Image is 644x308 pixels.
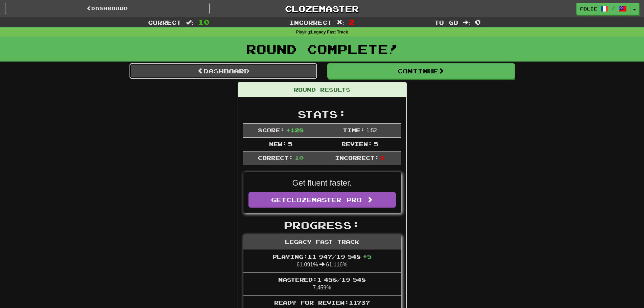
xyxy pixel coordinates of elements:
button: Continue [327,63,515,79]
span: 5 [288,141,292,147]
span: Ready for Review: 11737 [274,299,370,306]
div: Round Results [238,82,406,97]
a: GetClozemaster Pro [248,192,396,208]
h2: Progress: [243,220,401,231]
li: 7.459% [243,272,401,295]
span: Correct [148,19,181,26]
li: 61.091% 61.116% [243,250,401,273]
span: To go [434,19,458,26]
span: Mastered: 1 458 / 19 548 [278,276,366,283]
h2: Stats: [243,109,401,120]
span: Playing: 11 947 / 19 548 [272,253,372,260]
span: : [337,20,344,25]
span: Score: [258,127,284,133]
span: : [186,20,193,25]
span: 1 : 52 [366,127,377,133]
span: 2 [380,155,385,161]
h1: Round Complete! [2,42,642,56]
div: Legacy Fast Track [243,235,401,250]
p: Get fluent faster. [248,177,396,189]
span: Time: [343,127,365,133]
span: Clozemaster Pro [286,196,362,204]
span: Review: [341,141,372,147]
span: 0 [475,18,481,26]
a: Clozemaster [220,3,424,15]
strong: Legacy Fast Track [311,30,348,34]
span: / [612,5,615,10]
span: + 128 [286,127,304,133]
span: : [463,20,470,25]
span: 5 [374,141,378,147]
span: Correct: [258,155,293,161]
span: folie [580,6,597,12]
a: Dashboard [129,63,317,79]
a: folie / [576,3,630,15]
span: 10 [295,155,304,161]
span: New: [269,141,287,147]
span: 2 [349,18,355,26]
span: 10 [198,18,210,26]
a: Dashboard [5,3,210,14]
span: Incorrect: [335,155,379,161]
span: + 5 [363,253,372,260]
span: Incorrect [289,19,332,26]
